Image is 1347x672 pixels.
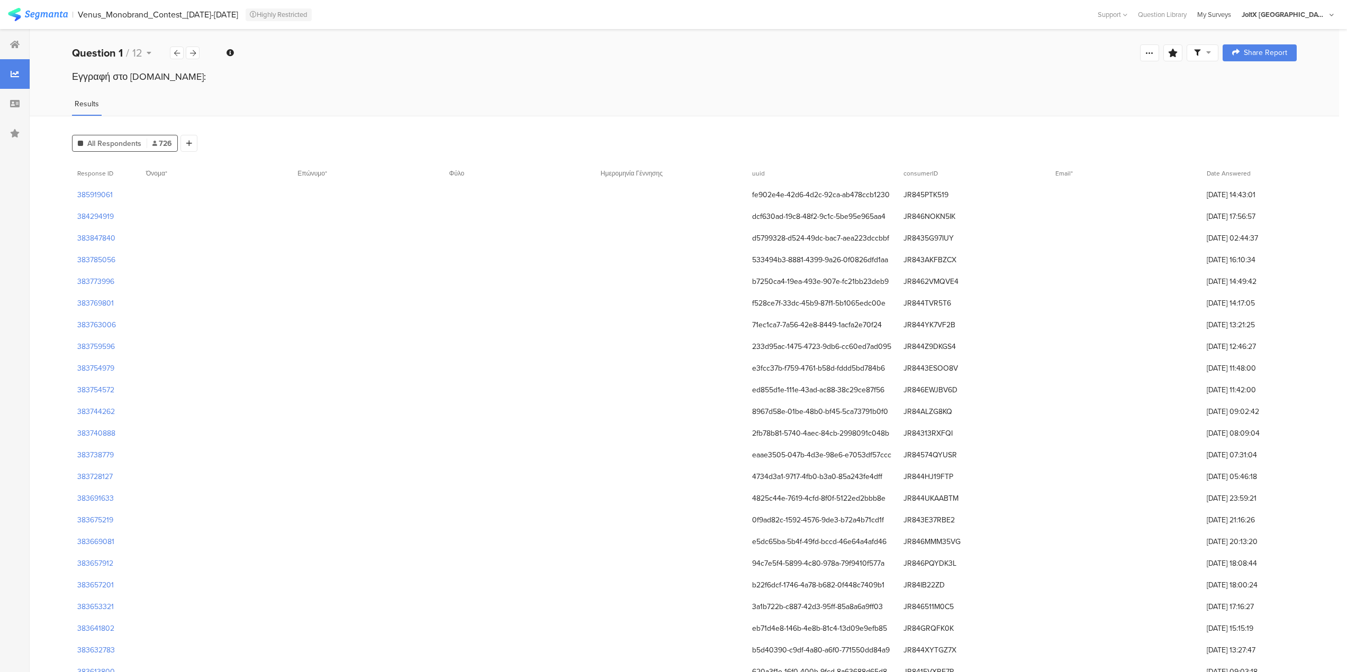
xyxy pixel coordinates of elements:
[1207,384,1291,395] span: [DATE] 11:42:00
[903,341,956,352] div: JR844Z9DKGS4
[1207,319,1291,330] span: [DATE] 13:21:25
[126,45,129,61] span: /
[77,406,115,417] section: 383744262
[1207,298,1291,309] span: [DATE] 14:17:05
[752,211,885,222] div: dcf630ad-19c8-48f2-9c1c-5be95e965aa4
[449,169,465,178] span: Φύλο
[903,169,938,178] span: consumerID
[752,189,890,200] div: fe902e4e-42d6-4d2c-92ca-ab478ccb1230
[903,558,956,569] div: JR846PQYDK3L
[903,189,948,200] div: JR845PTK519
[1055,169,1073,178] span: Email*
[752,579,884,591] div: b22f6dcf-1746-4a78-b682-0f448c7409b1
[1207,254,1291,265] span: [DATE] 16:10:34
[78,10,238,20] div: Venus_Monobrand_Contest_[DATE]-[DATE]
[752,536,887,547] div: e5dc65ba-5b4f-49fd-bccd-46e64a4afd46
[752,493,885,504] div: 4825c44e-7619-4cfd-8f0f-5122ed2bbb8e
[903,254,956,265] div: JR843AKFBZCX
[1207,493,1291,504] span: [DATE] 23:59:21
[752,233,889,244] div: d5799328-d524-49dc-bac7-aea223dccbbf
[1098,6,1127,23] div: Support
[752,428,889,439] div: 2fb78b81-5740-4aec-84cb-2998091c048b
[77,428,115,439] section: 383740888
[77,211,114,222] section: 384294919
[1207,276,1291,287] span: [DATE] 14:49:42
[77,471,113,482] section: 383728127
[903,623,954,634] div: JR84GRQFK0K
[246,8,312,21] div: Highly Restricted
[1192,10,1236,20] a: My Surveys
[752,384,884,395] div: ed855d1e-111e-43ad-ac88-38c29ce87f56
[77,536,114,547] section: 383669081
[87,138,141,149] span: All Respondents
[752,623,887,634] div: eb71d4e8-146b-4e8b-81c4-13d09e9efb85
[1207,579,1291,591] span: [DATE] 18:00:24
[903,449,957,461] div: JR84574QYUSR
[903,363,958,374] div: JR8443ESOO8V
[903,276,959,287] div: JR8462VMQVE4
[903,319,955,330] div: JR844YK7VF2B
[1207,558,1291,569] span: [DATE] 18:08:44
[77,189,113,200] section: 385919061
[903,233,954,244] div: JR8435G97IUY
[752,471,882,482] div: 4734d3a1-9717-4fb0-b3a0-85a243fe4dff
[77,319,116,330] section: 383763006
[903,536,961,547] div: JR846MMM35VG
[903,384,957,395] div: JR846EWJBV6D
[1207,169,1251,178] span: Date Answered
[1242,10,1326,20] div: JoltX [GEOGRAPHIC_DATA]
[752,449,891,461] div: eaae3505-047b-4d3e-98e6-e7053df57ccc
[752,363,885,374] div: e3fcc37b-f759-4761-b58d-fddd5bd784b6
[1207,514,1291,526] span: [DATE] 21:16:26
[77,493,114,504] section: 383691633
[601,169,663,178] span: Ημερομηνία Γέννησης
[77,579,114,591] section: 383657201
[77,558,113,569] section: 383657912
[752,645,890,656] div: b5d40390-c9df-4a80-a6f0-771550dd84a9
[77,169,113,178] span: Response ID
[77,601,114,612] section: 383653321
[903,579,945,591] div: JR84IB22ZD
[903,471,953,482] div: JR844HJ19FTP
[752,319,882,330] div: 71ec1ca7-7a56-42e8-8449-1acfa2e70f24
[1207,428,1291,439] span: [DATE] 08:09:04
[752,601,883,612] div: 3a1b722b-c887-42d3-95ff-85a8a6a9ff03
[8,8,68,21] img: segmanta logo
[1207,601,1291,612] span: [DATE] 17:16:27
[1133,10,1192,20] a: Question Library
[752,254,888,265] div: 533494b3-8881-4399-9a26-0f0826dfd1aa
[903,493,959,504] div: JR844UKAABTM
[1207,623,1291,634] span: [DATE] 15:15:19
[75,98,99,109] span: Results
[752,558,884,569] div: 94c7e5f4-5899-4c80-978a-79f9410f577a
[1207,233,1291,244] span: [DATE] 02:44:37
[1207,471,1291,482] span: [DATE] 05:46:18
[752,406,888,417] div: 8967d58e-01be-48b0-bf45-5ca73791b0f0
[77,449,114,461] section: 383738779
[752,276,889,287] div: b7250ca4-19ea-493e-907e-fc21bb23deb9
[1207,536,1291,547] span: [DATE] 20:13:20
[77,233,115,244] section: 383847840
[1207,363,1291,374] span: [DATE] 11:48:00
[1244,49,1287,57] span: Share Report
[77,363,114,374] section: 383754979
[752,169,765,178] span: uuid
[77,298,114,309] section: 383769801
[152,138,172,149] span: 726
[1207,211,1291,222] span: [DATE] 17:56:57
[903,428,953,439] div: JR84313RXFQI
[1207,406,1291,417] span: [DATE] 09:02:42
[903,601,954,612] div: JR846511M0C5
[146,169,167,178] span: Όνομα*
[132,45,142,61] span: 12
[77,645,115,656] section: 383632783
[77,514,113,526] section: 383675219
[77,623,114,634] section: 383641802
[903,298,951,309] div: JR844TVR5T6
[1207,449,1291,461] span: [DATE] 07:31:04
[297,169,327,178] span: Επώνυμο*
[77,384,114,395] section: 383754572
[903,211,955,222] div: JR846NOKN5IK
